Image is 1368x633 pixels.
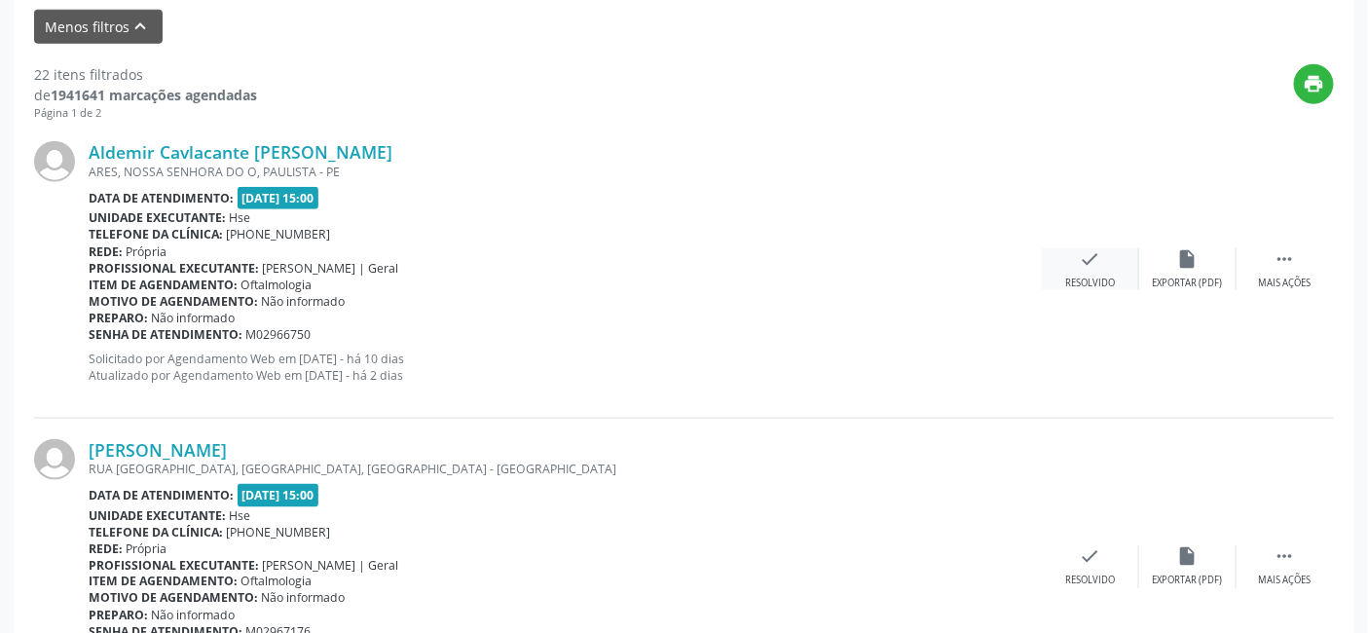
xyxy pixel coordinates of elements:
b: Data de atendimento: [89,190,234,206]
i: print [1304,73,1325,94]
div: 22 itens filtrados [34,64,257,85]
strong: 1941641 marcações agendadas [51,86,257,104]
span: Oftalmologia [241,574,313,590]
div: Resolvido [1065,277,1115,290]
b: Preparo: [89,310,148,326]
span: [PERSON_NAME] | Geral [263,260,399,277]
span: M02966750 [246,326,312,343]
div: Mais ações [1259,574,1312,587]
b: Motivo de agendamento: [89,293,258,310]
div: Exportar (PDF) [1153,277,1223,290]
b: Unidade executante: [89,507,226,524]
span: Hse [230,507,251,524]
span: [DATE] 15:00 [238,187,319,209]
b: Telefone da clínica: [89,226,223,242]
b: Preparo: [89,608,148,624]
i: check [1080,545,1101,567]
div: de [34,85,257,105]
i:  [1275,545,1296,567]
span: Oftalmologia [241,277,313,293]
i: insert_drive_file [1177,545,1199,567]
b: Item de agendamento: [89,277,238,293]
b: Item de agendamento: [89,574,238,590]
i:  [1275,248,1296,270]
div: Mais ações [1259,277,1312,290]
span: [PHONE_NUMBER] [227,226,331,242]
p: Solicitado por Agendamento Web em [DATE] - há 10 dias Atualizado por Agendamento Web em [DATE] - ... [89,351,1042,384]
span: [PHONE_NUMBER] [227,524,331,540]
span: [DATE] 15:00 [238,484,319,506]
div: Resolvido [1065,574,1115,587]
span: Não informado [262,293,346,310]
button: print [1294,64,1334,104]
span: Não informado [152,608,236,624]
img: img [34,141,75,182]
i: keyboard_arrow_up [130,16,152,37]
b: Senha de atendimento: [89,326,242,343]
b: Profissional executante: [89,260,259,277]
span: Própria [127,243,167,260]
i: insert_drive_file [1177,248,1199,270]
span: Hse [230,209,251,226]
div: ARES, NOSSA SENHORA DO O, PAULISTA - PE [89,164,1042,180]
b: Telefone da clínica: [89,524,223,540]
a: Aldemir Cavlacante [PERSON_NAME] [89,141,392,163]
b: Rede: [89,243,123,260]
img: img [34,439,75,480]
span: Própria [127,540,167,557]
button: Menos filtroskeyboard_arrow_up [34,10,163,44]
b: Profissional executante: [89,557,259,574]
b: Rede: [89,540,123,557]
div: Exportar (PDF) [1153,574,1223,587]
div: Página 1 de 2 [34,105,257,122]
span: [PERSON_NAME] | Geral [263,557,399,574]
span: Não informado [262,590,346,607]
i: check [1080,248,1101,270]
div: RUA [GEOGRAPHIC_DATA], [GEOGRAPHIC_DATA], [GEOGRAPHIC_DATA] - [GEOGRAPHIC_DATA] [89,461,1042,477]
a: [PERSON_NAME] [89,439,227,461]
span: Não informado [152,310,236,326]
b: Motivo de agendamento: [89,590,258,607]
b: Unidade executante: [89,209,226,226]
b: Data de atendimento: [89,487,234,503]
